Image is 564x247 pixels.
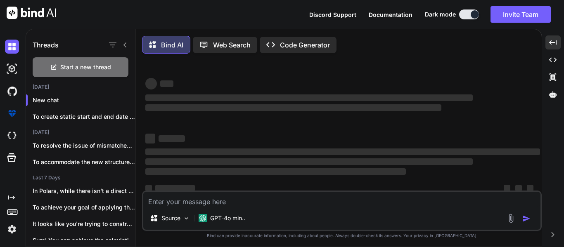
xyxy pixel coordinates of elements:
[26,84,135,90] h2: [DATE]
[5,40,19,54] img: darkChat
[145,148,540,155] span: ‌
[369,10,412,19] button: Documentation
[161,40,183,50] p: Bind AI
[26,129,135,136] h2: [DATE]
[145,104,441,111] span: ‌
[213,40,251,50] p: Web Search
[504,185,510,191] span: ‌
[199,214,207,222] img: GPT-4o mini
[527,185,533,191] span: ‌
[280,40,330,50] p: Code Generator
[506,214,516,223] img: attachment
[5,222,19,236] img: settings
[183,215,190,222] img: Pick Models
[33,220,135,228] p: It looks like you're trying to construct...
[33,141,135,150] p: To resolve the issue of mismatched data ...
[145,158,473,165] span: ‌
[145,134,155,143] span: ‌
[145,78,157,89] span: ‌
[161,214,180,222] p: Source
[5,62,19,76] img: darkAi-studio
[142,233,542,239] p: Bind can provide inaccurate information, including about people. Always double-check its answers....
[33,113,135,121] p: To create static start and end date vari...
[145,168,406,175] span: ‌
[522,214,531,223] img: icon
[425,10,456,19] span: Dark mode
[33,158,135,166] p: To accommodate the new structure of the ...
[33,203,135,212] p: To achieve your goal of applying the `xp...
[369,11,412,18] span: Documentation
[145,185,152,191] span: ‌
[5,106,19,120] img: premium
[33,236,135,245] p: Sure! You can achieve the calculation of...
[491,6,551,23] button: Invite Team
[5,129,19,143] img: cloudideIcon
[26,174,135,181] h2: Last 7 Days
[33,96,135,104] p: New chat
[159,135,185,142] span: ‌
[309,10,356,19] button: Discord Support
[515,185,522,191] span: ‌
[5,84,19,98] img: githubDark
[33,187,135,195] p: In Polars, while there isn't a direct eq...
[7,7,56,19] img: Bind AI
[60,63,111,71] span: Start a new thread
[160,80,173,87] span: ‌
[210,214,245,222] p: GPT-4o min..
[309,11,356,18] span: Discord Support
[145,94,473,101] span: ‌
[155,185,195,191] span: ‌
[33,40,59,50] h1: Threads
